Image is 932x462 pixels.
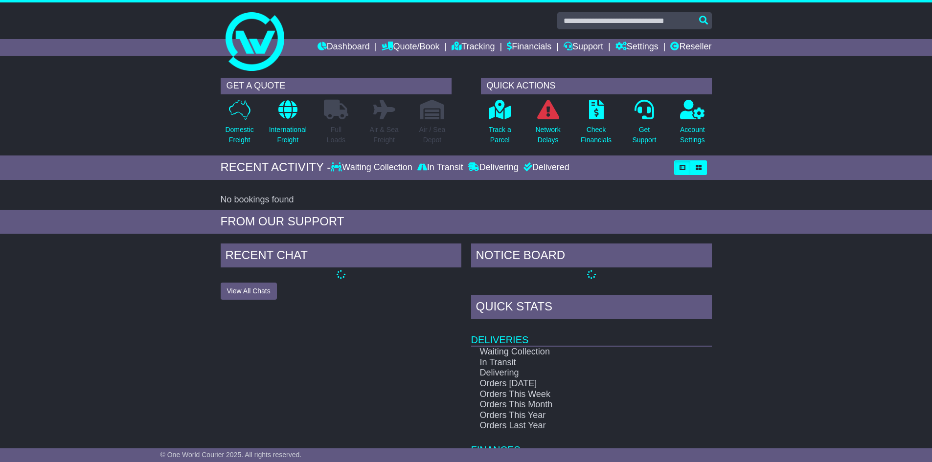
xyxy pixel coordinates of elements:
[632,99,657,151] a: GetSupport
[370,125,399,145] p: Air & Sea Freight
[680,99,705,151] a: AccountSettings
[489,125,511,145] p: Track a Parcel
[452,39,495,56] a: Tracking
[680,125,705,145] p: Account Settings
[221,160,331,175] div: RECENT ACTIVITY -
[535,99,561,151] a: NetworkDelays
[564,39,603,56] a: Support
[471,410,677,421] td: Orders This Year
[615,39,659,56] a: Settings
[471,368,677,378] td: Delivering
[471,399,677,410] td: Orders This Month
[670,39,711,56] a: Reseller
[415,162,466,173] div: In Transit
[318,39,370,56] a: Dashboard
[535,125,560,145] p: Network Delays
[419,125,446,145] p: Air / Sea Depot
[160,451,302,459] span: © One World Courier 2025. All rights reserved.
[269,125,307,145] p: International Freight
[471,431,712,456] td: Finances
[221,215,712,229] div: FROM OUR SUPPORT
[471,321,712,346] td: Deliveries
[507,39,551,56] a: Financials
[221,243,461,270] div: RECENT CHAT
[580,99,612,151] a: CheckFinancials
[471,420,677,431] td: Orders Last Year
[382,39,439,56] a: Quote/Book
[471,243,712,270] div: NOTICE BOARD
[581,125,612,145] p: Check Financials
[488,99,512,151] a: Track aParcel
[481,78,712,94] div: QUICK ACTIONS
[471,357,677,368] td: In Transit
[225,99,254,151] a: DomesticFreight
[221,78,452,94] div: GET A QUOTE
[221,283,277,300] button: View All Chats
[471,346,677,357] td: Waiting Collection
[471,389,677,400] td: Orders This Week
[331,162,414,173] div: Waiting Collection
[471,295,712,321] div: Quick Stats
[324,125,348,145] p: Full Loads
[466,162,521,173] div: Delivering
[632,125,656,145] p: Get Support
[471,378,677,389] td: Orders [DATE]
[221,195,712,205] div: No bookings found
[521,162,569,173] div: Delivered
[225,125,253,145] p: Domestic Freight
[269,99,307,151] a: InternationalFreight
